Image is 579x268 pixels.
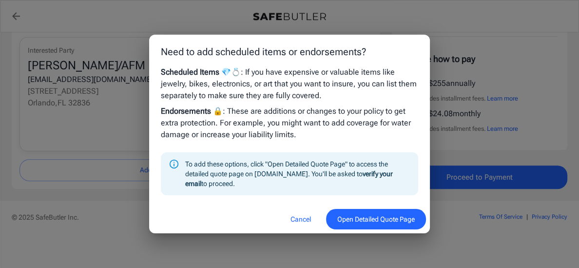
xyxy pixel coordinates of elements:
[161,106,223,116] strong: Endorsements 🔒
[161,105,418,141] p: : These are additions or changes to your policy to get extra protection. For example, you might w...
[326,209,426,230] button: Open Detailed Quote Page
[185,155,410,192] div: To add these options, click "Open Detailed Quote Page" to access the detailed quote page on [DOMA...
[161,67,241,77] strong: Scheduled Items 💎💍
[161,66,418,102] p: : If you have expensive or valuable items like jewelry, bikes, electronics, or art that you want ...
[185,170,393,187] strong: verify your email
[161,44,418,59] p: Need to add scheduled items or endorsements?
[279,209,322,230] button: Cancel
